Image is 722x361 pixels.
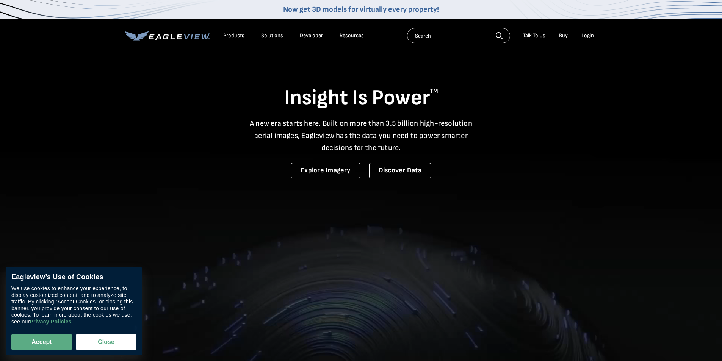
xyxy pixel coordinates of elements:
[559,32,568,39] a: Buy
[261,32,283,39] div: Solutions
[407,28,510,43] input: Search
[581,32,594,39] div: Login
[223,32,244,39] div: Products
[340,32,364,39] div: Resources
[430,88,438,95] sup: TM
[523,32,545,39] div: Talk To Us
[76,334,136,350] button: Close
[300,32,323,39] a: Developer
[291,163,360,178] a: Explore Imagery
[369,163,431,178] a: Discover Data
[11,285,136,325] div: We use cookies to enhance your experience, to display customized content, and to analyze site tra...
[125,85,598,111] h1: Insight Is Power
[245,117,477,154] p: A new era starts here. Built on more than 3.5 billion high-resolution aerial images, Eagleview ha...
[11,334,72,350] button: Accept
[283,5,439,14] a: Now get 3D models for virtually every property!
[30,319,71,325] a: Privacy Policies
[11,273,136,281] div: Eagleview’s Use of Cookies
